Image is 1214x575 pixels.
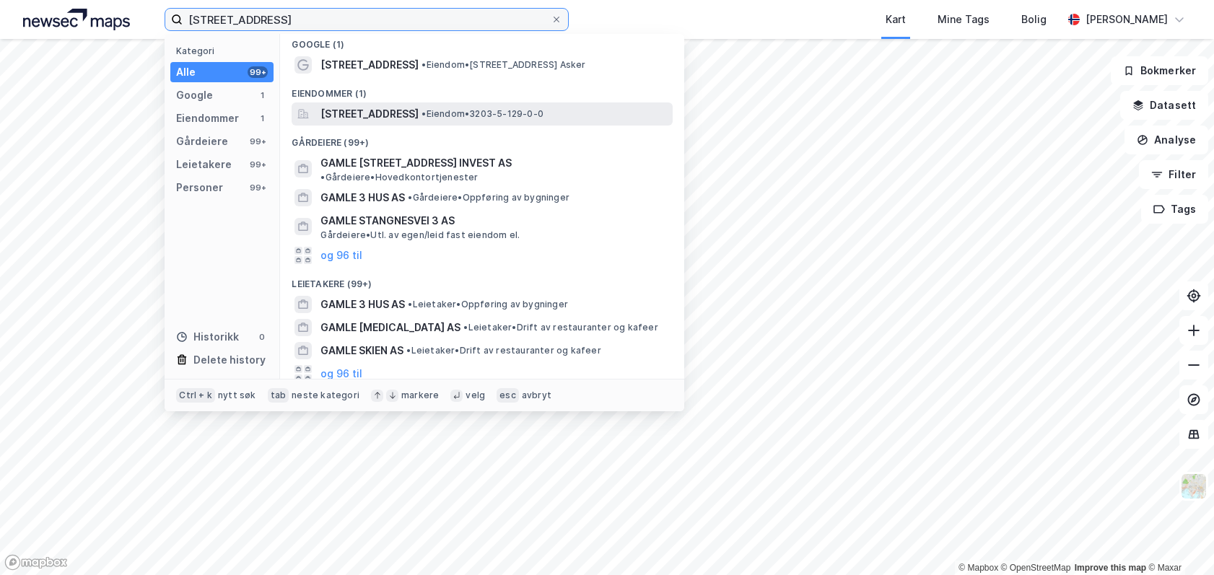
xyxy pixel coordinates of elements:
[406,345,601,356] span: Leietaker • Drift av restauranter og kafeer
[401,390,439,401] div: markere
[176,156,232,173] div: Leietakere
[1075,563,1146,573] a: Improve this map
[1125,126,1208,154] button: Analyse
[422,59,585,71] span: Eiendom • [STREET_ADDRESS] Asker
[176,45,274,56] div: Kategori
[1180,473,1208,500] img: Z
[958,563,998,573] a: Mapbox
[466,390,485,401] div: velg
[320,247,362,264] button: og 96 til
[406,345,411,356] span: •
[320,105,419,123] span: [STREET_ADDRESS]
[256,331,268,343] div: 0
[320,172,478,183] span: Gårdeiere • Hovedkontortjenester
[280,126,684,152] div: Gårdeiere (99+)
[1021,11,1047,28] div: Bolig
[280,27,684,53] div: Google (1)
[408,192,569,203] span: Gårdeiere • Oppføring av bygninger
[23,9,130,30] img: logo.a4113a55bc3d86da70a041830d287a7e.svg
[422,59,426,70] span: •
[4,554,68,571] a: Mapbox homepage
[408,192,412,203] span: •
[248,66,268,78] div: 99+
[1141,195,1208,224] button: Tags
[1120,91,1208,120] button: Datasett
[248,159,268,170] div: 99+
[176,179,223,196] div: Personer
[248,136,268,147] div: 99+
[320,365,362,382] button: og 96 til
[176,328,239,346] div: Historikk
[463,322,468,333] span: •
[320,212,667,229] span: GAMLE STANGNESVEI 3 AS
[256,113,268,124] div: 1
[422,108,543,120] span: Eiendom • 3203-5-129-0-0
[320,319,460,336] span: GAMLE [MEDICAL_DATA] AS
[522,390,551,401] div: avbryt
[408,299,568,310] span: Leietaker • Oppføring av bygninger
[280,267,684,293] div: Leietakere (99+)
[176,388,215,403] div: Ctrl + k
[176,87,213,104] div: Google
[1001,563,1071,573] a: OpenStreetMap
[320,342,403,359] span: GAMLE SKIEN AS
[248,182,268,193] div: 99+
[176,110,239,127] div: Eiendommer
[463,322,658,333] span: Leietaker • Drift av restauranter og kafeer
[176,133,228,150] div: Gårdeiere
[183,9,551,30] input: Søk på adresse, matrikkel, gårdeiere, leietakere eller personer
[292,390,359,401] div: neste kategori
[176,63,196,81] div: Alle
[193,351,266,369] div: Delete history
[320,229,520,241] span: Gårdeiere • Utl. av egen/leid fast eiendom el.
[320,172,325,183] span: •
[256,89,268,101] div: 1
[1086,11,1168,28] div: [PERSON_NAME]
[938,11,990,28] div: Mine Tags
[320,296,405,313] span: GAMLE 3 HUS AS
[268,388,289,403] div: tab
[1139,160,1208,189] button: Filter
[280,76,684,102] div: Eiendommer (1)
[320,189,405,206] span: GAMLE 3 HUS AS
[408,299,412,310] span: •
[422,108,426,119] span: •
[886,11,906,28] div: Kart
[497,388,519,403] div: esc
[320,154,512,172] span: GAMLE [STREET_ADDRESS] INVEST AS
[320,56,419,74] span: [STREET_ADDRESS]
[1142,506,1214,575] iframe: Chat Widget
[218,390,256,401] div: nytt søk
[1111,56,1208,85] button: Bokmerker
